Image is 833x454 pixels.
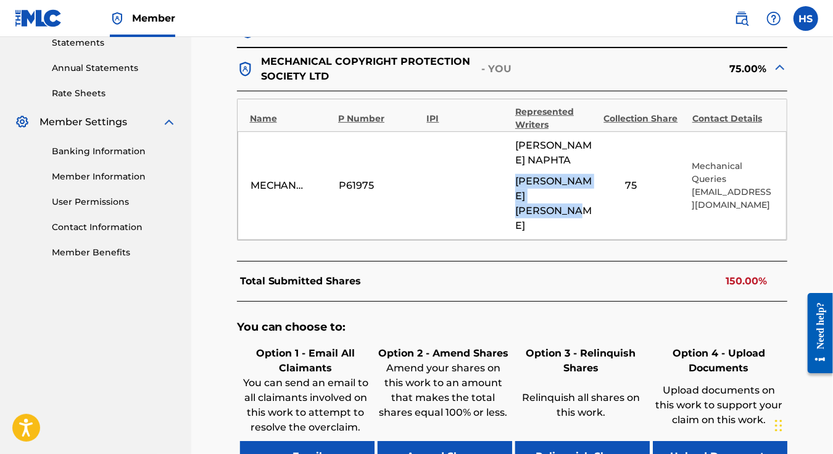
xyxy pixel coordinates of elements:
h5: You can choose to: [237,320,788,334]
div: 75.00% [512,54,787,84]
a: User Permissions [52,196,176,208]
p: 150.00% [726,274,767,289]
img: expand-cell-toggle [773,60,787,75]
img: help [766,11,781,26]
a: Contact Information [52,221,176,234]
div: Represented Writers [515,105,597,131]
div: P Number [338,112,420,125]
img: dfb38c8551f6dcc1ac04.svg [237,60,254,78]
div: Help [761,6,786,31]
span: [PERSON_NAME] [PERSON_NAME] [515,174,597,233]
p: Upload documents on this work to support your claim on this work. [653,383,784,427]
span: [PERSON_NAME] NAPHTA [515,138,597,168]
div: Drag [775,407,782,444]
p: You can send an email to all claimants involved on this work to attempt to resolve the overclaim. [240,376,371,435]
img: expand [162,115,176,130]
p: Mechanical Queries [692,160,774,186]
a: Member Benefits [52,246,176,259]
img: MLC Logo [15,9,62,27]
img: search [734,11,749,26]
h6: Option 1 - Email All Claimants [240,346,371,376]
img: Member Settings [15,115,30,130]
a: Statements [52,36,176,49]
a: Public Search [729,6,754,31]
img: Top Rightsholder [110,11,125,26]
div: IPI [427,112,509,125]
p: [EMAIL_ADDRESS][DOMAIN_NAME] [692,186,774,212]
h6: Option 4 - Upload Documents [653,346,784,376]
a: Member Information [52,170,176,183]
a: Banking Information [52,145,176,158]
div: Contact Details [692,112,774,125]
p: Total Submitted Shares [240,274,362,289]
div: User Menu [794,6,818,31]
iframe: Resource Center [798,283,833,382]
p: Amend your shares on this work to an amount that makes the total shares equal 100% or less. [378,361,509,420]
p: MECHANICAL COPYRIGHT PROTECTION SOCIETY LTD [261,54,478,84]
h6: Option 3 - Relinquish Shares [515,346,647,376]
p: - YOU [481,62,512,76]
span: Member [132,11,175,25]
a: Annual Statements [52,62,176,75]
div: Collection Share [603,112,686,125]
span: Member Settings [39,115,127,130]
a: Rate Sheets [52,87,176,100]
div: Name [250,112,332,125]
p: Relinquish all shares on this work. [515,390,647,420]
iframe: Chat Widget [771,395,833,454]
h6: Option 2 - Amend Shares [378,346,509,361]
